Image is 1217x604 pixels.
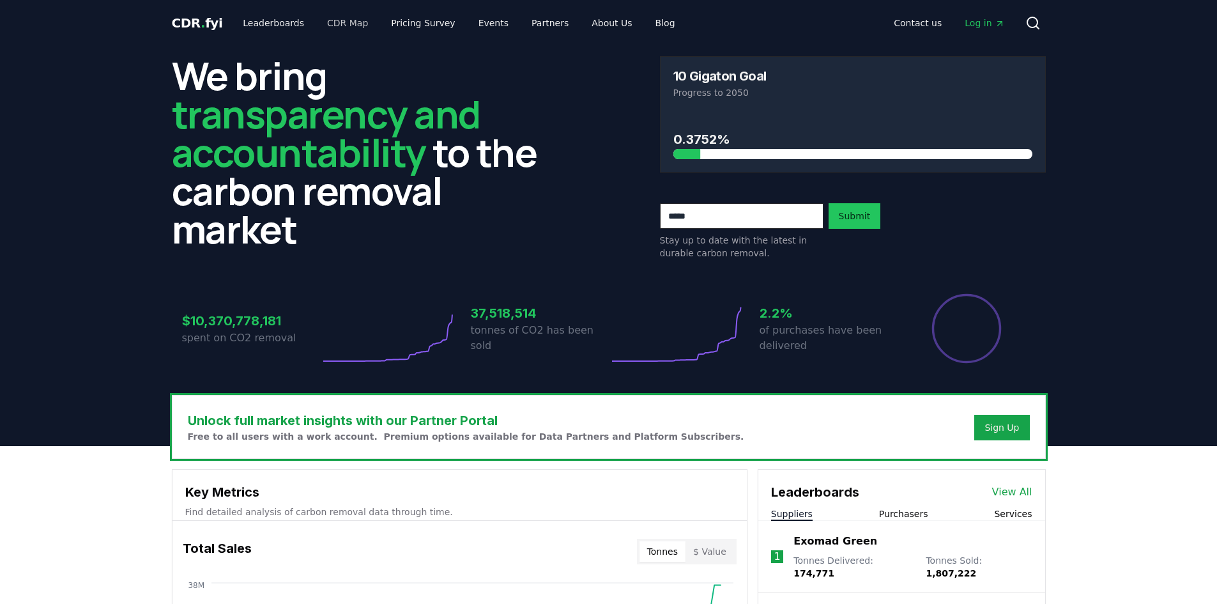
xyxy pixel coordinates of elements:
[185,506,734,518] p: Find detailed analysis of carbon removal data through time.
[760,304,898,323] h3: 2.2%
[233,12,685,35] nav: Main
[793,534,877,549] a: Exomad Green
[974,415,1029,440] button: Sign Up
[771,507,813,520] button: Suppliers
[793,554,913,580] p: Tonnes Delivered :
[673,130,1032,149] h3: 0.3752%
[760,323,898,353] p: of purchases have been delivered
[581,12,642,35] a: About Us
[188,581,204,590] tspan: 38M
[182,311,320,330] h3: $10,370,778,181
[183,539,252,564] h3: Total Sales
[660,234,823,259] p: Stay up to date with the latest in durable carbon removal.
[884,12,952,35] a: Contact us
[172,15,223,31] span: CDR fyi
[954,12,1014,35] a: Log in
[685,541,734,562] button: $ Value
[994,507,1032,520] button: Services
[188,411,744,430] h3: Unlock full market insights with our Partner Portal
[931,293,1002,364] div: Percentage of sales delivered
[926,568,976,578] span: 1,807,222
[172,88,480,178] span: transparency and accountability
[639,541,685,562] button: Tonnes
[233,12,314,35] a: Leaderboards
[188,430,744,443] p: Free to all users with a work account. Premium options available for Data Partners and Platform S...
[317,12,378,35] a: CDR Map
[182,330,320,346] p: spent on CO2 removal
[201,15,205,31] span: .
[185,483,734,502] h3: Key Metrics
[984,421,1019,434] a: Sign Up
[673,86,1032,99] p: Progress to 2050
[673,70,767,82] h3: 10 Gigaton Goal
[471,304,609,323] h3: 37,518,514
[879,507,928,520] button: Purchasers
[471,323,609,353] p: tonnes of CO2 has been sold
[992,484,1032,500] a: View All
[645,12,685,35] a: Blog
[771,483,859,502] h3: Leaderboards
[172,14,223,32] a: CDR.fyi
[521,12,579,35] a: Partners
[926,554,1032,580] p: Tonnes Sold :
[884,12,1014,35] nav: Main
[468,12,519,35] a: Events
[829,203,881,229] button: Submit
[793,568,834,578] span: 174,771
[381,12,465,35] a: Pricing Survey
[965,17,1004,29] span: Log in
[774,549,780,564] p: 1
[172,56,558,248] h2: We bring to the carbon removal market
